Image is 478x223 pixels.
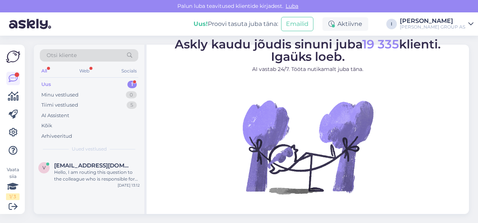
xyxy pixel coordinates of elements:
[194,20,278,29] div: Proovi tasuta juba täna:
[322,17,368,31] div: Aktiivne
[362,37,399,51] span: 19 335
[41,91,79,99] div: Minu vestlused
[78,66,91,76] div: Web
[386,19,397,29] div: I
[6,51,20,63] img: Askly Logo
[175,65,441,73] p: AI vastab 24/7. Tööta nutikamalt juba täna.
[281,17,313,31] button: Emailid
[40,66,48,76] div: All
[41,112,69,119] div: AI Assistent
[54,169,140,182] div: Hello, I am routing this question to the colleague who is responsible for this topic. The reply m...
[400,18,465,24] div: [PERSON_NAME]
[6,166,20,200] div: Vaata siia
[6,193,20,200] div: 1 / 3
[120,66,138,76] div: Socials
[127,81,137,88] div: 1
[41,133,72,140] div: Arhiveeritud
[54,162,132,169] span: veerahvas@gmail.com
[240,79,375,214] img: No Chat active
[72,146,107,152] span: Uued vestlused
[47,51,77,59] span: Otsi kliente
[175,37,441,64] span: Askly kaudu jõudis sinuni juba klienti. Igaüks loeb.
[283,3,301,9] span: Luba
[42,165,45,170] span: v
[126,91,137,99] div: 0
[41,101,78,109] div: Tiimi vestlused
[400,18,473,30] a: [PERSON_NAME][PERSON_NAME] GROUP AS
[400,24,465,30] div: [PERSON_NAME] GROUP AS
[41,122,52,130] div: Kõik
[194,20,208,27] b: Uus!
[127,101,137,109] div: 5
[41,81,51,88] div: Uus
[118,182,140,188] div: [DATE] 13:12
